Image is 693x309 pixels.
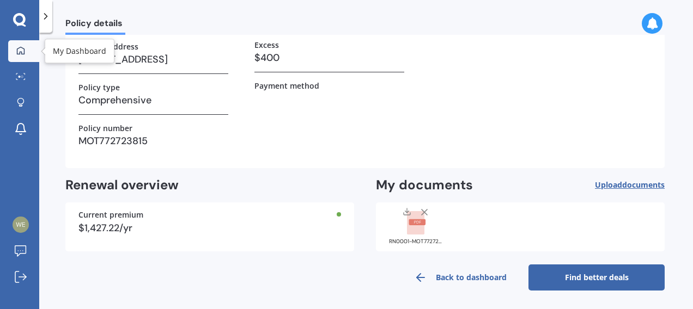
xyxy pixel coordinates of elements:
[65,18,125,33] span: Policy details
[528,264,665,291] a: Find better deals
[389,239,443,244] div: RN0001-MOT772723815.pdf
[78,83,120,92] label: Policy type
[78,211,341,219] div: Current premium
[392,264,528,291] a: Back to dashboard
[13,217,29,233] img: a69f59048df1f6c181df08610679aa8b
[254,50,404,66] h3: $400
[53,46,106,57] div: My Dashboard
[78,133,228,149] h3: MOT772723815
[595,181,665,189] span: Upload
[376,177,473,194] h2: My documents
[65,177,354,194] h2: Renewal overview
[78,51,228,67] h3: [STREET_ADDRESS]
[254,81,319,90] label: Payment method
[622,180,665,190] span: documents
[78,92,228,108] h3: Comprehensive
[78,223,341,233] div: $1,427.22/yr
[254,40,279,50] label: Excess
[78,123,132,133] label: Policy number
[595,177,665,194] button: Uploaddocuments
